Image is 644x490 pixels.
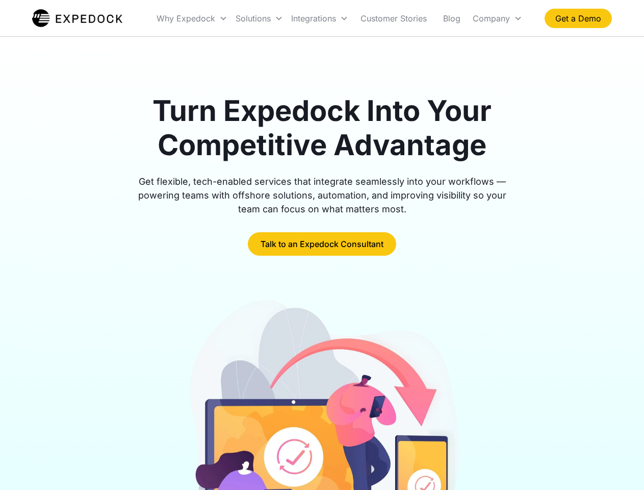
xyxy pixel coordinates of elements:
[236,13,271,23] div: Solutions
[469,1,526,36] div: Company
[287,1,352,36] div: Integrations
[593,441,644,490] iframe: Chat Widget
[126,94,518,162] h1: Turn Expedock Into Your Competitive Advantage
[291,13,336,23] div: Integrations
[545,9,612,28] a: Get a Demo
[435,1,469,36] a: Blog
[231,1,287,36] div: Solutions
[473,13,510,23] div: Company
[352,1,435,36] a: Customer Stories
[157,13,215,23] div: Why Expedock
[32,8,122,29] a: home
[248,232,396,256] a: Talk to an Expedock Consultant
[32,8,122,29] img: Expedock Logo
[126,175,518,216] div: Get flexible, tech-enabled services that integrate seamlessly into your workflows — powering team...
[152,1,231,36] div: Why Expedock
